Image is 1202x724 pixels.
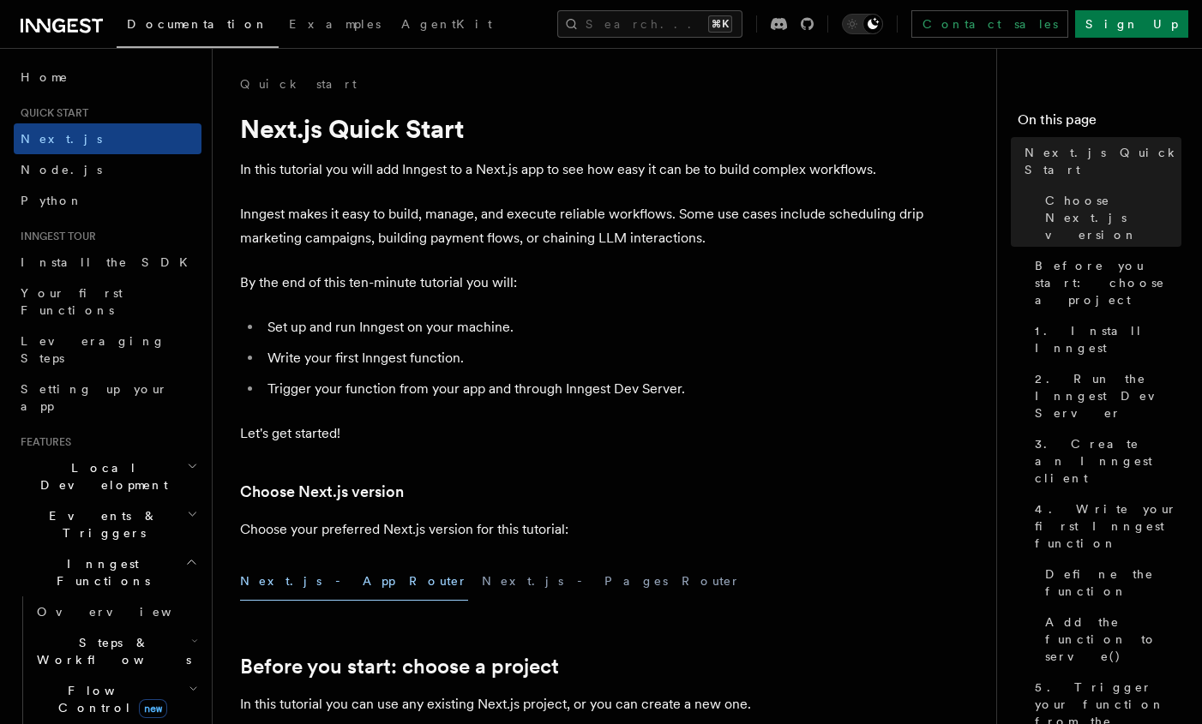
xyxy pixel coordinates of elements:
a: Choose Next.js version [1038,185,1181,250]
span: Setting up your app [21,382,168,413]
span: Local Development [14,459,187,494]
a: Before you start: choose a project [240,655,559,679]
a: Next.js Quick Start [1018,137,1181,185]
a: Add the function to serve() [1038,607,1181,672]
span: Before you start: choose a project [1035,257,1181,308]
a: Leveraging Steps [14,326,201,374]
button: Flow Controlnew [30,675,201,723]
span: Choose Next.js version [1045,192,1181,243]
span: Next.js Quick Start [1025,144,1181,178]
a: Choose Next.js version [240,480,404,504]
span: 1. Install Inngest [1035,322,1181,356]
p: Let's get started! [240,422,926,446]
a: Next.js [14,123,201,154]
a: Quick start [240,75,357,93]
span: Events & Triggers [14,507,187,542]
button: Local Development [14,452,201,500]
button: Inngest Functions [14,548,201,596]
span: AgentKit [401,17,492,31]
button: Next.js - Pages Router [482,562,741,601]
a: 1. Install Inngest [1028,315,1181,363]
span: Home [21,69,69,86]
span: 3. Create an Inngest client [1035,435,1181,487]
a: AgentKit [391,5,502,46]
a: Define the function [1038,559,1181,607]
span: Features [14,435,71,449]
span: Examples [289,17,381,31]
p: In this tutorial you can use any existing Next.js project, or you can create a new one. [240,692,926,716]
span: Add the function to serve() [1045,613,1181,665]
h4: On this page [1018,110,1181,137]
button: Search...⌘K [557,10,742,38]
a: Contact sales [911,10,1068,38]
button: Steps & Workflows [30,627,201,675]
a: Documentation [117,5,279,48]
a: Before you start: choose a project [1028,250,1181,315]
span: Overview [37,605,213,619]
h1: Next.js Quick Start [240,113,926,144]
span: Steps & Workflows [30,634,191,668]
span: Next.js [21,132,102,146]
kbd: ⌘K [708,15,732,33]
button: Toggle dark mode [842,14,883,34]
p: In this tutorial you will add Inngest to a Next.js app to see how easy it can be to build complex... [240,158,926,182]
span: Documentation [127,17,268,31]
span: Flow Control [30,682,189,716]
span: Node.js [21,163,102,177]
a: Setting up your app [14,374,201,422]
span: 4. Write your first Inngest function [1035,500,1181,552]
span: Define the function [1045,565,1181,600]
span: new [139,699,167,718]
p: By the end of this ten-minute tutorial you will: [240,271,926,295]
a: 3. Create an Inngest client [1028,428,1181,494]
p: Inngest makes it easy to build, manage, and execute reliable workflows. Some use cases include sc... [240,202,926,250]
span: Python [21,194,83,207]
span: Install the SDK [21,255,198,269]
a: Home [14,62,201,93]
button: Events & Triggers [14,500,201,548]
a: Overview [30,596,201,627]
span: Leveraging Steps [21,334,165,365]
span: Quick start [14,106,88,120]
a: Install the SDK [14,247,201,278]
a: Your first Functions [14,278,201,326]
a: 2. Run the Inngest Dev Server [1028,363,1181,428]
a: Node.js [14,154,201,185]
li: Trigger your function from your app and through Inngest Dev Server. [262,377,926,401]
a: Examples [279,5,391,46]
span: Your first Functions [21,286,123,317]
li: Set up and run Inngest on your machine. [262,315,926,339]
button: Next.js - App Router [240,562,468,601]
span: 2. Run the Inngest Dev Server [1035,370,1181,422]
a: Sign Up [1075,10,1188,38]
p: Choose your preferred Next.js version for this tutorial: [240,518,926,542]
a: Python [14,185,201,216]
a: 4. Write your first Inngest function [1028,494,1181,559]
li: Write your first Inngest function. [262,346,926,370]
span: Inngest Functions [14,555,185,589]
span: Inngest tour [14,230,96,243]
